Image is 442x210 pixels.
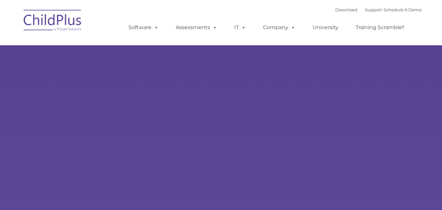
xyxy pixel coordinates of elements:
a: Software [122,21,165,34]
a: Company [257,21,302,34]
a: Assessments [169,21,224,34]
a: Download [335,7,357,12]
a: Training Scramble!! [349,21,411,34]
a: University [306,21,345,34]
a: Support [365,7,382,12]
img: ChildPlus by Procare Solutions [20,5,85,38]
a: Schedule A Demo [383,7,422,12]
font: | [335,7,422,12]
a: IT [228,21,252,34]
